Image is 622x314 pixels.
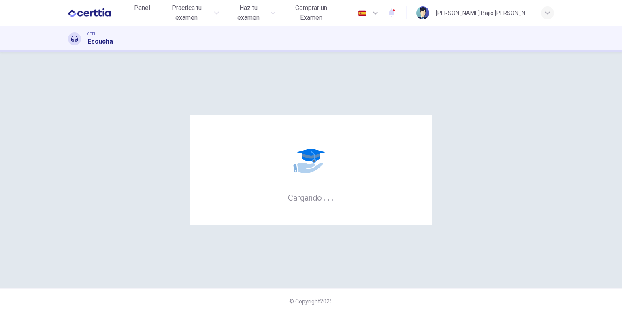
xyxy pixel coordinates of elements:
[416,6,429,19] img: Profile picture
[162,3,212,23] span: Practica tu examen
[436,8,531,18] div: [PERSON_NAME] Bajio [PERSON_NAME]
[229,3,268,23] span: Haz tu examen
[289,298,333,305] span: © Copyright 2025
[129,1,155,15] button: Panel
[68,5,111,21] img: CERTTIA logo
[285,3,338,23] span: Comprar un Examen
[331,190,334,204] h6: .
[87,31,96,37] span: CET1
[226,1,279,25] button: Haz tu examen
[357,10,367,16] img: es
[87,37,113,47] h1: Escucha
[68,5,129,21] a: CERTTIA logo
[327,190,330,204] h6: .
[158,1,222,25] button: Practica tu examen
[288,192,334,203] h6: Cargando
[134,3,150,13] span: Panel
[129,1,155,25] a: Panel
[282,1,341,25] button: Comprar un Examen
[323,190,326,204] h6: .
